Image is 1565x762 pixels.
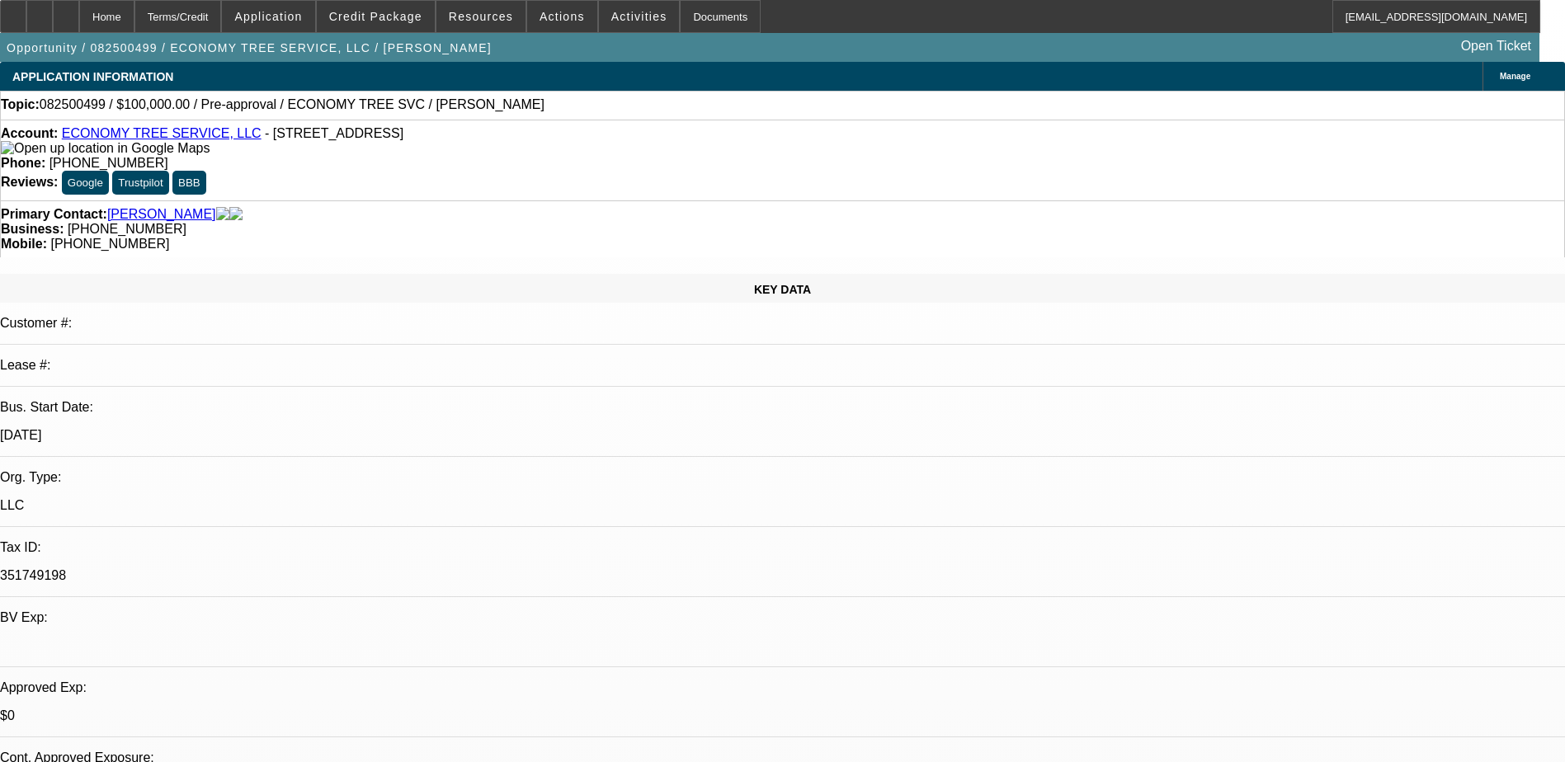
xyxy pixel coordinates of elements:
[107,207,216,222] a: [PERSON_NAME]
[436,1,526,32] button: Resources
[62,171,109,195] button: Google
[1500,72,1530,81] span: Manage
[754,283,811,296] span: KEY DATA
[265,126,403,140] span: - [STREET_ADDRESS]
[1,126,58,140] strong: Account:
[222,1,314,32] button: Application
[62,126,262,140] a: ECONOMY TREE SERVICE, LLC
[1,207,107,222] strong: Primary Contact:
[599,1,680,32] button: Activities
[527,1,597,32] button: Actions
[12,70,173,83] span: APPLICATION INFORMATION
[1,141,210,155] a: View Google Maps
[1,222,64,236] strong: Business:
[49,156,168,170] span: [PHONE_NUMBER]
[40,97,544,112] span: 082500499 / $100,000.00 / Pre-approval / ECONOMY TREE SVC / [PERSON_NAME]
[611,10,667,23] span: Activities
[50,237,169,251] span: [PHONE_NUMBER]
[7,41,492,54] span: Opportunity / 082500499 / ECONOMY TREE SERVICE, LLC / [PERSON_NAME]
[1454,32,1538,60] a: Open Ticket
[68,222,186,236] span: [PHONE_NUMBER]
[1,97,40,112] strong: Topic:
[1,175,58,189] strong: Reviews:
[317,1,435,32] button: Credit Package
[1,141,210,156] img: Open up location in Google Maps
[234,10,302,23] span: Application
[540,10,585,23] span: Actions
[449,10,513,23] span: Resources
[1,237,47,251] strong: Mobile:
[1,156,45,170] strong: Phone:
[172,171,206,195] button: BBB
[112,171,168,195] button: Trustpilot
[229,207,243,222] img: linkedin-icon.png
[216,207,229,222] img: facebook-icon.png
[329,10,422,23] span: Credit Package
